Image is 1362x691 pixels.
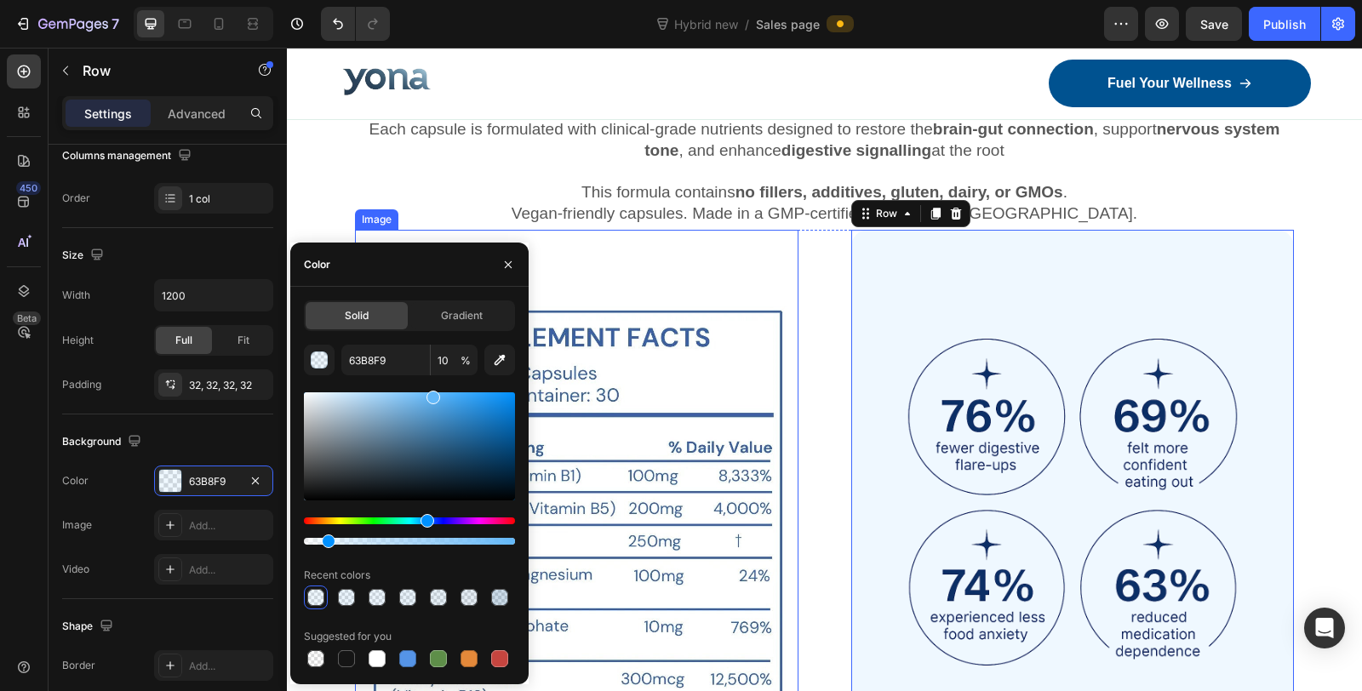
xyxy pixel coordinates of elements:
[586,158,614,174] div: Row
[646,72,807,90] strong: brain-gut connection
[189,378,269,393] div: 32, 32, 32, 32
[304,517,515,524] div: Hue
[83,60,227,81] p: Row
[358,72,993,111] strong: nervous system tone
[495,94,644,111] strong: digestive signalling
[16,181,41,195] div: 450
[62,244,107,267] div: Size
[72,164,108,180] div: Image
[1263,15,1306,33] div: Publish
[745,15,749,33] span: /
[62,473,89,488] div: Color
[461,353,471,368] span: %
[62,377,101,392] div: Padding
[304,629,392,644] div: Suggested for you
[84,105,132,123] p: Settings
[62,562,89,577] div: Video
[345,308,369,323] span: Solid
[62,431,145,454] div: Background
[175,333,192,348] span: Full
[13,311,41,325] div: Beta
[449,135,776,153] strong: no fillers, additives, gluten, dairy, or GMOs
[155,280,272,311] input: Auto
[62,517,92,533] div: Image
[62,288,90,303] div: Width
[62,658,95,673] div: Border
[237,333,249,348] span: Fit
[1200,17,1228,31] span: Save
[304,568,370,583] div: Recent colors
[189,518,269,534] div: Add...
[7,7,127,41] button: 7
[1249,7,1320,41] button: Publish
[62,615,117,638] div: Shape
[1304,608,1345,648] div: Open Intercom Messenger
[321,7,390,41] div: Undo/Redo
[287,48,1362,691] iframe: Design area
[304,257,330,272] div: Color
[189,659,269,674] div: Add...
[341,345,430,375] input: Eg: FFFFFF
[671,15,741,33] span: Hybrid new
[189,191,269,207] div: 1 col
[70,134,1005,176] p: This formula contains . Vegan-friendly capsules. Made in a GMP-certified facility in the [GEOGRAP...
[62,145,195,168] div: Columns management
[189,563,269,578] div: Add...
[62,333,94,348] div: Height
[1186,7,1242,41] button: Save
[189,474,238,489] div: 63B8F9
[168,105,226,123] p: Advanced
[756,15,820,33] span: Sales page
[62,191,90,206] div: Order
[112,14,119,34] p: 7
[441,308,483,323] span: Gradient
